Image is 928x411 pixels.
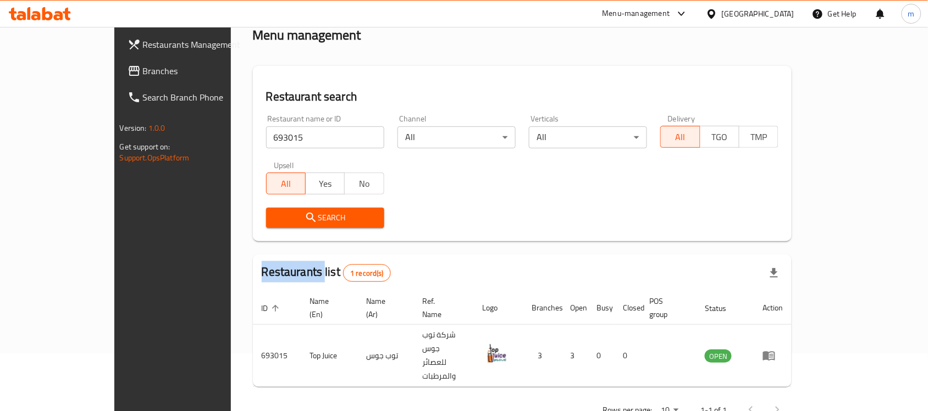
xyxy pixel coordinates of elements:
span: Search [275,211,375,225]
td: توب جوس [357,325,413,387]
span: TGO [705,129,735,145]
span: Get support on: [120,140,170,154]
span: Ref. Name [423,295,461,321]
th: Logo [474,291,523,325]
td: 0 [588,325,615,387]
span: TMP [744,129,774,145]
div: Export file [761,260,787,286]
div: All [397,126,516,148]
label: Upsell [274,162,294,169]
th: Busy [588,291,615,325]
div: [GEOGRAPHIC_DATA] [722,8,794,20]
td: 0 [615,325,641,387]
a: Support.OpsPlatform [120,151,190,165]
div: Total records count [343,264,391,282]
button: No [344,173,384,195]
span: Yes [310,176,340,192]
h2: Menu management [253,26,361,44]
th: Closed [615,291,641,325]
a: Branches [119,58,269,84]
span: Version: [120,121,147,135]
span: Status [705,302,741,315]
span: No [349,176,379,192]
span: All [665,129,695,145]
a: Search Branch Phone [119,84,269,110]
span: POS group [650,295,683,321]
span: Name (En) [310,295,345,321]
button: All [266,173,306,195]
label: Delivery [668,115,695,123]
td: 3 [523,325,562,387]
div: Menu [763,349,783,362]
span: ID [262,302,283,315]
button: Search [266,208,384,228]
h2: Restaurant search [266,88,779,105]
th: Open [562,291,588,325]
button: All [660,126,700,148]
span: Name (Ar) [366,295,400,321]
h2: Restaurants list [262,264,391,282]
td: 3 [562,325,588,387]
input: Search for restaurant name or ID.. [266,126,384,148]
span: OPEN [705,350,732,363]
span: 1.0.0 [148,121,165,135]
button: TGO [700,126,739,148]
span: Restaurants Management [143,38,261,51]
th: Action [754,291,792,325]
button: Yes [305,173,345,195]
table: enhanced table [253,291,792,387]
span: Search Branch Phone [143,91,261,104]
span: m [908,8,915,20]
div: All [529,126,647,148]
span: 1 record(s) [344,268,390,279]
button: TMP [739,126,778,148]
span: Branches [143,64,261,77]
div: Menu-management [603,7,670,20]
th: Branches [523,291,562,325]
td: شركة توب جوس للعصائر والمرطبات [414,325,474,387]
a: Restaurants Management [119,31,269,58]
td: 693015 [253,325,301,387]
img: Top Juice [483,340,510,367]
td: Top Juice [301,325,358,387]
span: All [271,176,301,192]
